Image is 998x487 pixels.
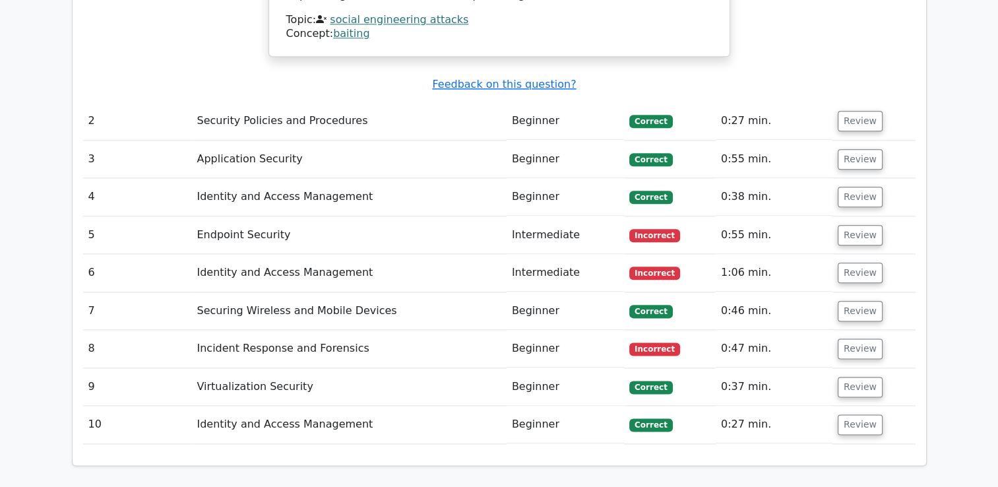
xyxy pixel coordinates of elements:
[716,254,832,292] td: 1:06 min.
[629,229,680,242] span: Incorrect
[83,254,192,292] td: 6
[333,27,369,40] a: baiting
[838,301,883,321] button: Review
[838,149,883,170] button: Review
[286,27,712,41] div: Concept:
[191,292,506,330] td: Securing Wireless and Mobile Devices
[83,406,192,443] td: 10
[629,305,672,318] span: Correct
[507,178,624,216] td: Beginner
[838,263,883,283] button: Review
[629,115,672,128] span: Correct
[83,368,192,406] td: 9
[507,292,624,330] td: Beginner
[83,216,192,254] td: 5
[191,141,506,178] td: Application Security
[629,381,672,394] span: Correct
[507,102,624,140] td: Beginner
[507,406,624,443] td: Beginner
[838,414,883,435] button: Review
[191,254,506,292] td: Identity and Access Management
[629,418,672,432] span: Correct
[838,377,883,397] button: Review
[507,216,624,254] td: Intermediate
[286,13,712,27] div: Topic:
[716,292,832,330] td: 0:46 min.
[716,368,832,406] td: 0:37 min.
[191,330,506,368] td: Incident Response and Forensics
[716,406,832,443] td: 0:27 min.
[83,330,192,368] td: 8
[507,368,624,406] td: Beginner
[330,13,468,26] a: social engineering attacks
[838,339,883,359] button: Review
[432,78,576,90] a: Feedback on this question?
[716,216,832,254] td: 0:55 min.
[507,254,624,292] td: Intermediate
[629,153,672,166] span: Correct
[629,267,680,280] span: Incorrect
[191,216,506,254] td: Endpoint Security
[191,102,506,140] td: Security Policies and Procedures
[838,225,883,245] button: Review
[507,141,624,178] td: Beginner
[191,406,506,443] td: Identity and Access Management
[629,191,672,204] span: Correct
[191,368,506,406] td: Virtualization Security
[83,292,192,330] td: 7
[838,187,883,207] button: Review
[838,111,883,131] button: Review
[83,178,192,216] td: 4
[716,102,832,140] td: 0:27 min.
[716,141,832,178] td: 0:55 min.
[83,102,192,140] td: 2
[83,141,192,178] td: 3
[629,342,680,356] span: Incorrect
[507,330,624,368] td: Beginner
[716,330,832,368] td: 0:47 min.
[716,178,832,216] td: 0:38 min.
[191,178,506,216] td: Identity and Access Management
